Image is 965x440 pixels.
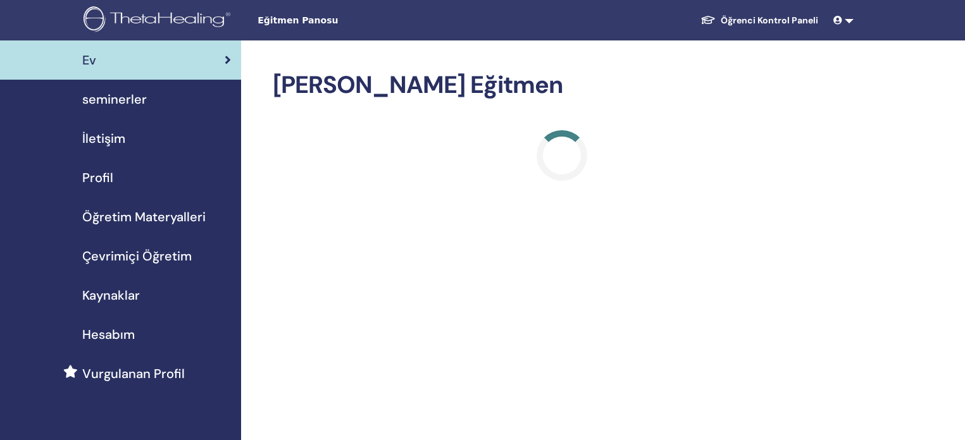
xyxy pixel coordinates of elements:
span: Çevrimiçi Öğretim [82,247,192,266]
span: İletişim [82,129,125,148]
img: graduation-cap-white.svg [700,15,716,25]
span: seminerler [82,90,147,109]
span: Öğretim Materyalleri [82,207,206,226]
a: Öğrenci Kontrol Paneli [690,9,828,32]
span: Profil [82,168,113,187]
span: Vurgulanan Profil [82,364,185,383]
h2: [PERSON_NAME] Eğitmen [273,71,851,100]
span: Ev [82,51,96,70]
span: Kaynaklar [82,286,140,305]
span: Hesabım [82,325,135,344]
img: logo.png [84,6,235,35]
span: Eğitmen Panosu [258,14,447,27]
